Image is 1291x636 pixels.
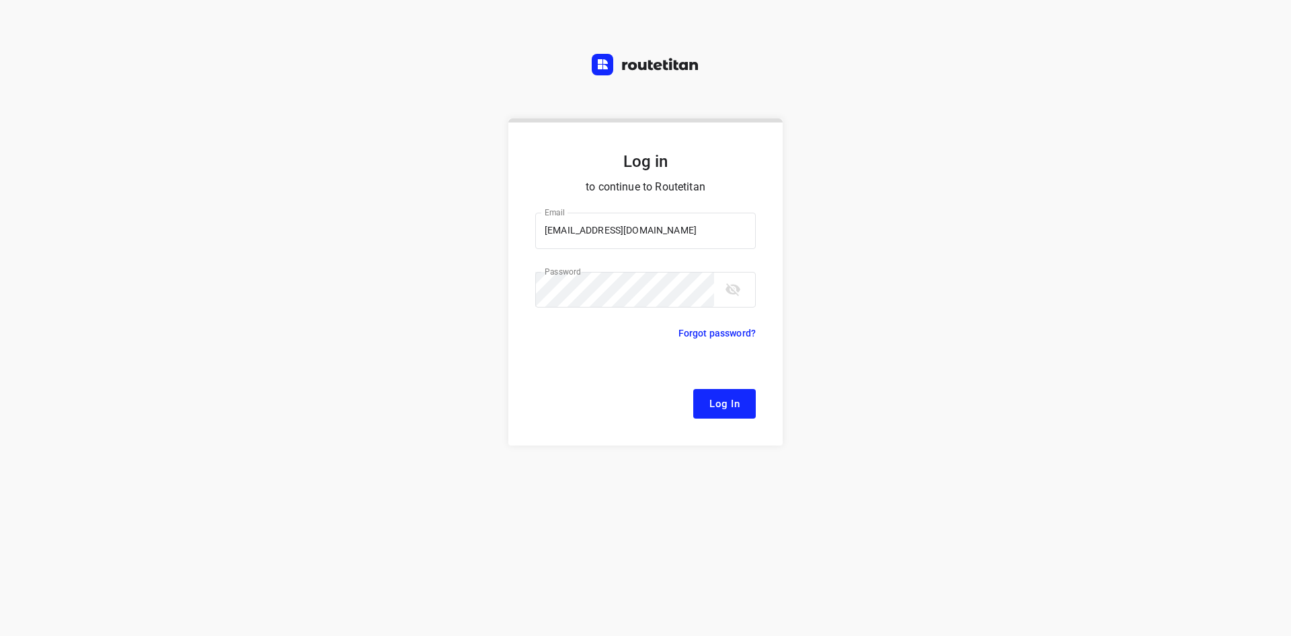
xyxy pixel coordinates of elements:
[535,178,756,197] p: to continue to Routetitan
[592,54,699,75] img: Routetitan
[719,276,746,303] button: toggle password visibility
[535,151,756,172] h5: Log in
[693,389,756,419] button: Log In
[709,395,740,413] span: Log In
[678,325,756,341] p: Forgot password?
